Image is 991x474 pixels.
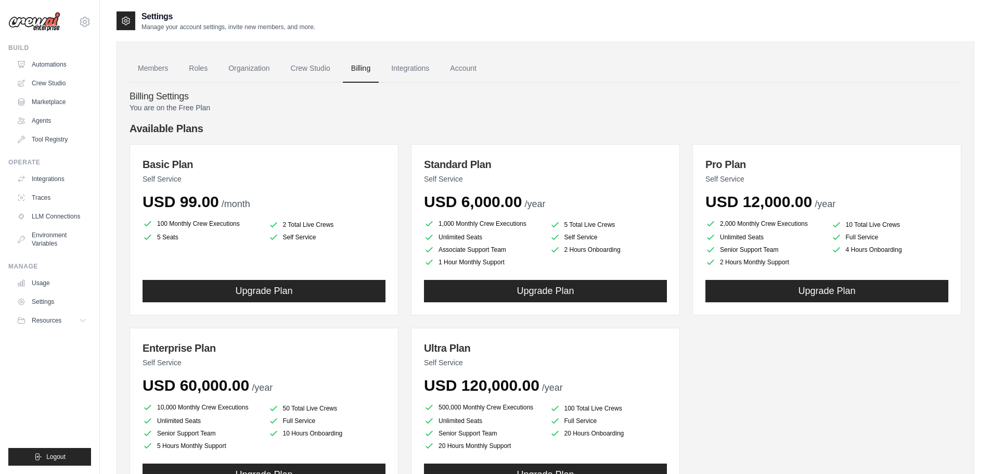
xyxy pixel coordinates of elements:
a: Crew Studio [282,55,339,83]
div: Build [8,44,91,52]
a: Integrations [383,55,437,83]
li: 10,000 Monthly Crew Executions [143,401,260,414]
a: Usage [12,275,91,291]
span: /year [542,382,563,393]
div: Manage [8,262,91,271]
span: Resources [32,316,61,325]
h4: Available Plans [130,121,961,136]
span: /year [252,382,273,393]
span: USD 12,000.00 [705,193,812,210]
li: Full Service [831,232,949,242]
p: Self Service [143,357,385,368]
span: /month [222,199,250,209]
li: 500,000 Monthly Crew Executions [424,401,542,414]
h3: Pro Plan [705,157,948,172]
button: Upgrade Plan [424,280,667,302]
li: 10 Hours Onboarding [268,428,386,439]
a: Settings [12,293,91,310]
button: Upgrade Plan [143,280,385,302]
p: Self Service [143,174,385,184]
li: 2 Hours Monthly Support [705,257,823,267]
button: Logout [8,448,91,466]
a: Organization [220,55,278,83]
li: 10 Total Live Crews [831,220,949,230]
p: Manage your account settings, invite new members, and more. [141,23,315,31]
p: Self Service [424,174,667,184]
a: Traces [12,189,91,206]
a: Automations [12,56,91,73]
li: Self Service [550,232,667,242]
li: 5 Total Live Crews [550,220,667,230]
h3: Standard Plan [424,157,667,172]
p: You are on the Free Plan [130,103,961,113]
li: Associate Support Team [424,245,542,255]
a: Roles [181,55,216,83]
span: /year [815,199,835,209]
li: Full Service [268,416,386,426]
li: Senior Support Team [143,428,260,439]
li: 2 Hours Onboarding [550,245,667,255]
h3: Ultra Plan [424,341,667,355]
span: /year [524,199,545,209]
li: Self Service [268,232,386,242]
a: Account [442,55,485,83]
a: LLM Connections [12,208,91,225]
span: USD 120,000.00 [424,377,539,394]
li: 20 Hours Monthly Support [424,441,542,451]
p: Self Service [424,357,667,368]
span: USD 6,000.00 [424,193,522,210]
li: 100 Total Live Crews [550,403,667,414]
li: Unlimited Seats [424,416,542,426]
li: Unlimited Seats [705,232,823,242]
a: Environment Variables [12,227,91,252]
div: Operate [8,158,91,166]
p: Self Service [705,174,948,184]
li: Full Service [550,416,667,426]
li: 100 Monthly Crew Executions [143,217,260,230]
li: Senior Support Team [424,428,542,439]
img: Logo [8,12,60,32]
a: Integrations [12,171,91,187]
li: 1 Hour Monthly Support [424,257,542,267]
li: 1,000 Monthly Crew Executions [424,217,542,230]
a: Tool Registry [12,131,91,148]
button: Resources [12,312,91,329]
li: 50 Total Live Crews [268,403,386,414]
li: Senior Support Team [705,245,823,255]
h2: Settings [141,10,315,23]
li: 4 Hours Onboarding [831,245,949,255]
li: 5 Hours Monthly Support [143,441,260,451]
li: 20 Hours Onboarding [550,428,667,439]
span: USD 60,000.00 [143,377,249,394]
h3: Basic Plan [143,157,385,172]
span: USD 99.00 [143,193,219,210]
a: Marketplace [12,94,91,110]
a: Agents [12,112,91,129]
a: Billing [343,55,379,83]
span: Logout [46,453,66,461]
h4: Billing Settings [130,91,961,103]
li: Unlimited Seats [424,232,542,242]
a: Crew Studio [12,75,91,92]
li: 2 Total Live Crews [268,220,386,230]
li: Unlimited Seats [143,416,260,426]
button: Upgrade Plan [705,280,948,302]
h3: Enterprise Plan [143,341,385,355]
a: Members [130,55,176,83]
li: 2,000 Monthly Crew Executions [705,217,823,230]
li: 5 Seats [143,232,260,242]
